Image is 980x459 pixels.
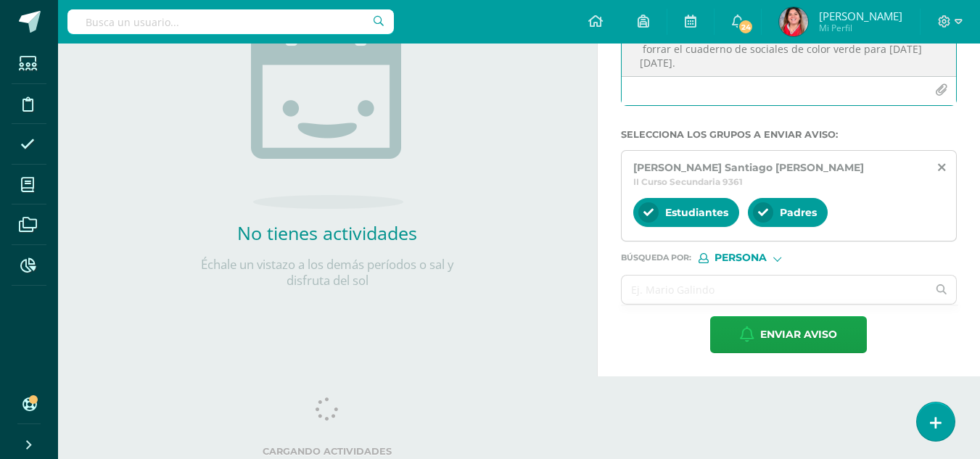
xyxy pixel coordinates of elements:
img: 1f42d0250f0c2d94fd93832b9b2e1ee8.png [779,7,808,36]
span: II Curso Secundaria 9361 [633,176,743,187]
span: [PERSON_NAME] Santiago [PERSON_NAME] [633,161,864,174]
span: Enviar aviso [760,317,837,352]
span: Estudiantes [665,206,728,219]
span: 24 [738,19,754,35]
button: Enviar aviso [710,316,867,353]
img: no_activities.png [251,4,403,209]
div: [object Object] [699,253,807,263]
label: Cargando actividades [87,446,568,457]
p: Échale un vistazo a los demás períodos o sal y disfruta del sol [182,257,472,289]
input: Busca un usuario... [67,9,394,34]
span: Padres [780,206,817,219]
span: Búsqueda por : [621,254,691,262]
input: Ej. Mario Galindo [622,276,928,304]
h2: No tienes actividades [182,220,472,245]
span: Mi Perfil [819,22,902,34]
span: Persona [715,254,767,262]
label: Selecciona los grupos a enviar aviso : [621,129,957,140]
span: [PERSON_NAME] [819,9,902,23]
